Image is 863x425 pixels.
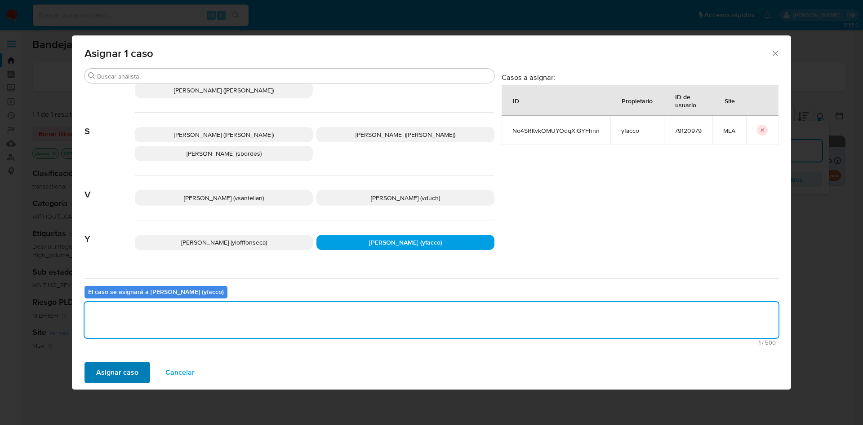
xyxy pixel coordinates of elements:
span: [PERSON_NAME] (vsantellan) [184,193,264,202]
button: Buscar [88,72,95,79]
span: yfacco [621,127,653,135]
div: [PERSON_NAME] (ylofffonseca) [135,235,313,250]
span: No4SRItvkOMUYOdqXiGYFhnn [512,127,600,135]
div: ID [502,90,530,111]
div: [PERSON_NAME] (vsantellan) [135,190,313,206]
div: ID de usuario [664,86,712,115]
span: 79120979 [675,127,702,135]
div: [PERSON_NAME] (yfacco) [316,235,494,250]
div: assign-modal [72,35,791,390]
button: Asignar caso [85,362,150,383]
button: icon-button [757,125,768,136]
div: [PERSON_NAME] ([PERSON_NAME]) [135,127,313,142]
button: Cerrar ventana [771,49,779,57]
div: [PERSON_NAME] (sbordes) [135,146,313,161]
span: [PERSON_NAME] ([PERSON_NAME]) [174,86,274,95]
span: [PERSON_NAME] (yfacco) [369,238,442,247]
button: Cancelar [154,362,206,383]
span: S [85,113,135,137]
span: [PERSON_NAME] (vduch) [371,193,440,202]
span: [PERSON_NAME] (ylofffonseca) [181,238,267,247]
div: [PERSON_NAME] ([PERSON_NAME]) [135,83,313,98]
span: Y [85,220,135,245]
span: [PERSON_NAME] (sbordes) [187,149,262,158]
b: El caso se asignará a [PERSON_NAME] (yfacco) [88,287,224,296]
h3: Casos a asignar: [502,73,778,82]
div: [PERSON_NAME] ([PERSON_NAME]) [316,127,494,142]
span: MLA [723,127,735,135]
div: Site [714,90,746,111]
input: Buscar analista [97,72,491,80]
span: Máximo 500 caracteres [87,340,776,346]
div: [PERSON_NAME] (vduch) [316,190,494,206]
span: Cancelar [165,363,195,382]
span: [PERSON_NAME] ([PERSON_NAME]) [356,130,455,139]
span: V [85,176,135,200]
span: Asignar 1 caso [85,48,771,59]
span: Asignar caso [96,363,138,382]
span: [PERSON_NAME] ([PERSON_NAME]) [174,130,274,139]
div: Propietario [611,90,663,111]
